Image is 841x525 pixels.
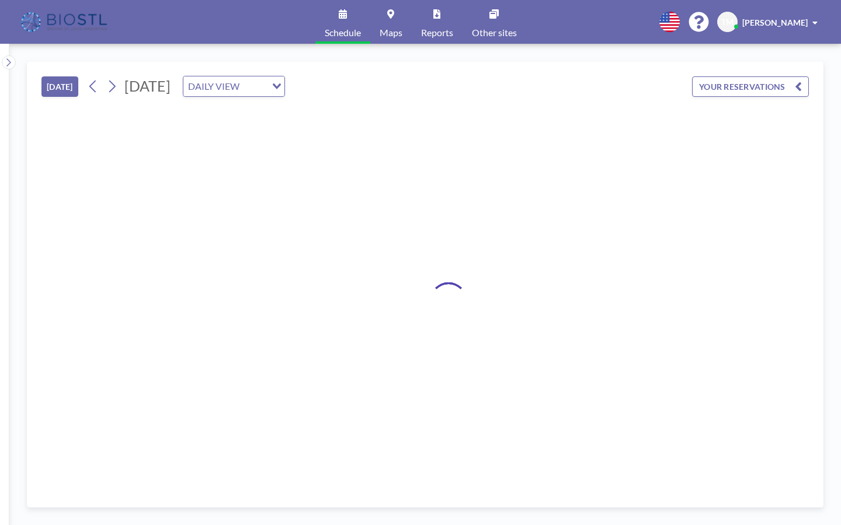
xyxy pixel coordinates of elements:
span: Other sites [472,28,517,37]
span: Schedule [325,28,361,37]
span: DAILY VIEW [186,79,242,94]
img: organization-logo [19,10,112,34]
span: [PERSON_NAME] [742,17,808,27]
span: [DATE] [124,77,171,94]
span: TM [721,17,734,27]
div: Search for option [183,76,284,96]
span: Maps [380,28,402,37]
input: Search for option [243,79,265,94]
button: YOUR RESERVATIONS [692,76,809,97]
button: [DATE] [41,76,78,97]
span: Reports [421,28,453,37]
